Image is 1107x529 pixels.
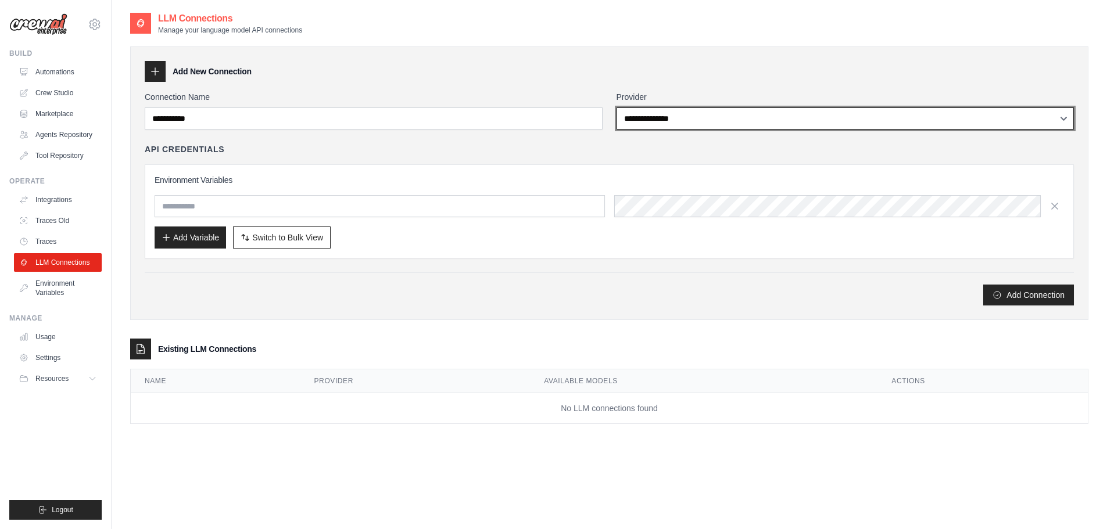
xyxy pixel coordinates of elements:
span: Switch to Bulk View [252,232,323,243]
th: Provider [300,369,531,393]
a: Integrations [14,190,102,209]
div: Build [9,49,102,58]
button: Resources [14,369,102,388]
a: LLM Connections [14,253,102,272]
a: Usage [14,328,102,346]
a: Settings [14,348,102,367]
a: Environment Variables [14,274,102,302]
button: Add Connection [983,285,1074,305]
th: Actions [877,369,1088,393]
a: Automations [14,63,102,81]
h3: Environment Variables [155,174,1064,186]
a: Traces [14,232,102,251]
button: Add Variable [155,226,226,249]
p: Manage your language model API connections [158,26,302,35]
div: Operate [9,177,102,186]
iframe: Chat Widget [1049,473,1107,529]
a: Tool Repository [14,146,102,165]
label: Provider [617,91,1074,103]
div: Manage [9,314,102,323]
span: Resources [35,374,69,383]
img: Logo [9,13,67,35]
th: Available Models [530,369,877,393]
a: Marketplace [14,105,102,123]
button: Logout [9,500,102,520]
button: Switch to Bulk View [233,226,331,249]
a: Crew Studio [14,84,102,102]
a: Traces Old [14,211,102,230]
th: Name [131,369,300,393]
a: Agents Repository [14,125,102,144]
h2: LLM Connections [158,12,302,26]
h3: Existing LLM Connections [158,343,256,355]
span: Logout [52,505,73,514]
label: Connection Name [145,91,603,103]
h4: API Credentials [145,143,224,155]
h3: Add New Connection [173,66,252,77]
td: No LLM connections found [131,393,1088,424]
